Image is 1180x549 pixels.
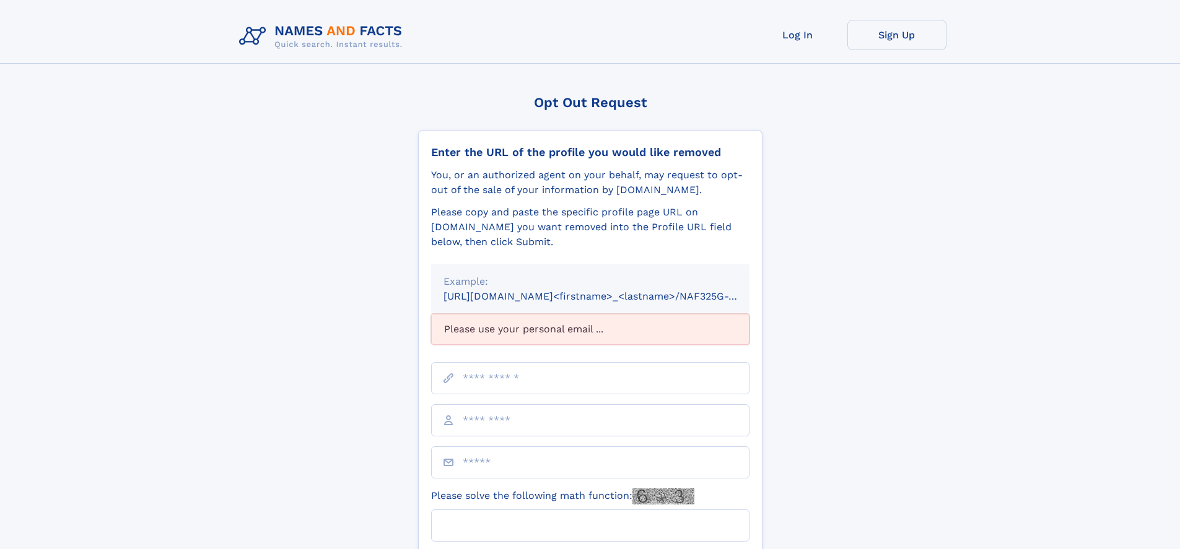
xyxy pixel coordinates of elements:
small: [URL][DOMAIN_NAME]<firstname>_<lastname>/NAF325G-xxxxxxxx [444,290,773,302]
div: Please use your personal email ... [431,314,750,345]
a: Log In [748,20,847,50]
label: Please solve the following math function: [431,488,694,504]
div: Opt Out Request [418,95,763,110]
div: Please copy and paste the specific profile page URL on [DOMAIN_NAME] you want removed into the Pr... [431,205,750,249]
img: Logo Names and Facts [234,20,413,53]
div: Enter the URL of the profile you would like removed [431,145,750,159]
div: Example: [444,274,737,289]
div: You, or an authorized agent on your behalf, may request to opt-out of the sale of your informatio... [431,168,750,197]
a: Sign Up [847,20,946,50]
